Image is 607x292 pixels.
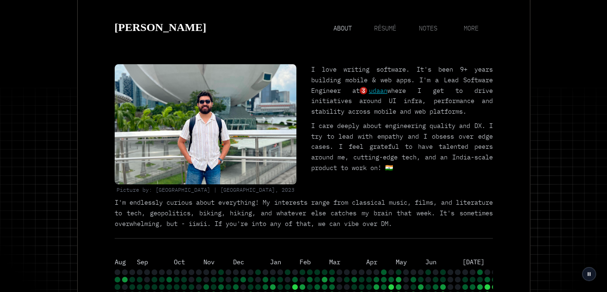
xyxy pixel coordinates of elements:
[396,258,407,266] text: May
[203,258,215,266] text: Nov
[582,267,596,281] button: Pause grid animation
[300,258,311,266] text: Feb
[115,258,126,266] text: Aug
[270,258,281,266] text: Jan
[360,87,367,94] img: udaan logo
[360,85,387,96] a: udaan
[462,258,484,266] text: [DATE]
[311,64,493,117] p: I love writing software. It's been 9+ years building mobile & web apps. I'm a Lead Software Engin...
[366,258,377,266] text: Apr
[329,258,340,266] text: Mar
[311,121,493,173] p: I care deeply about engineering quality and DX. I try to lead with empathy and I obsess over edge...
[333,24,351,33] span: about
[419,24,437,33] span: notes
[115,197,493,229] p: I'm endlessly curious about everything! My interests range from classical music, films, and liter...
[321,22,493,33] nav: Main navigation
[464,24,478,33] span: more
[233,258,244,266] text: Dec
[174,258,185,266] text: Oct
[425,258,436,266] text: Jun
[115,186,296,194] p: Picture by: [GEOGRAPHIC_DATA] | [GEOGRAPHIC_DATA], 2023
[115,18,207,36] a: [PERSON_NAME]
[374,24,396,33] span: résumé
[137,258,148,266] text: Sep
